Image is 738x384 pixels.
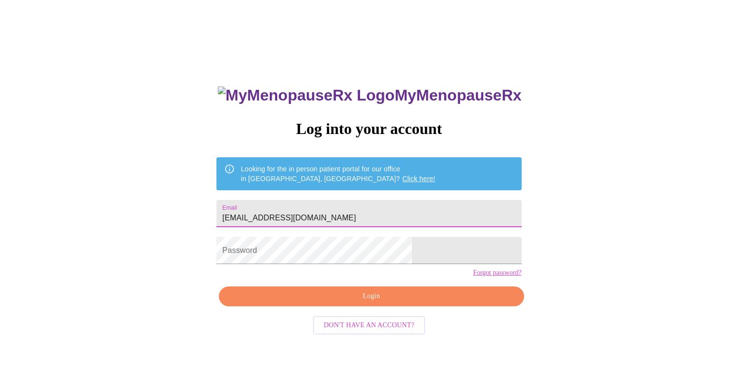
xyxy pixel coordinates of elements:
button: Login [219,286,524,306]
h3: Log into your account [216,120,521,138]
button: Don't have an account? [313,316,425,335]
div: Looking for the in person patient portal for our office in [GEOGRAPHIC_DATA], [GEOGRAPHIC_DATA]? [241,160,435,187]
img: MyMenopauseRx Logo [218,86,394,104]
a: Click here! [402,175,435,183]
a: Forgot password? [473,269,522,277]
span: Login [230,290,512,302]
h3: MyMenopauseRx [218,86,522,104]
a: Don't have an account? [311,320,427,329]
span: Don't have an account? [324,319,414,332]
